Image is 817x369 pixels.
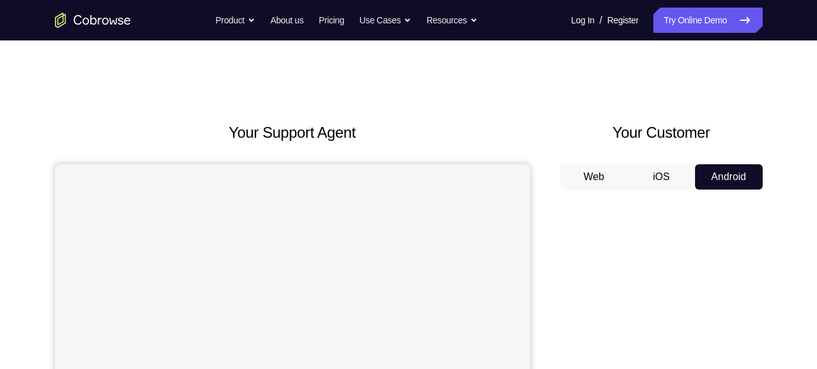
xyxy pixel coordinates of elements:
h2: Your Support Agent [55,121,530,144]
button: Resources [427,8,478,33]
a: About us [270,8,303,33]
h2: Your Customer [560,121,763,144]
button: Product [215,8,255,33]
a: Log In [571,8,595,33]
button: Android [695,164,763,190]
button: Use Cases [360,8,411,33]
a: Register [607,8,638,33]
span: / [600,13,602,28]
button: iOS [627,164,695,190]
a: Pricing [318,8,344,33]
a: Try Online Demo [653,8,762,33]
button: Web [560,164,628,190]
a: Go to the home page [55,13,131,28]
